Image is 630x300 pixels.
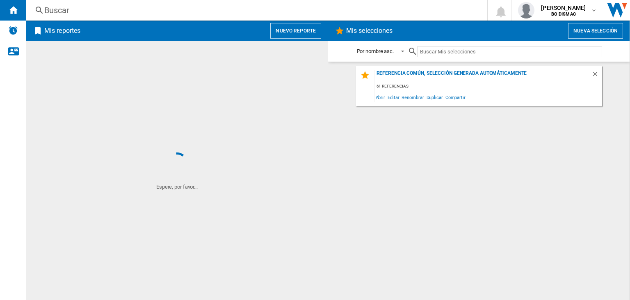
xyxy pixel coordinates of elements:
[386,92,400,103] span: Editar
[425,92,444,103] span: Duplicar
[541,4,586,12] span: [PERSON_NAME]
[400,92,425,103] span: Renombrar
[44,5,466,16] div: Buscar
[591,70,602,81] div: Borrar
[374,81,602,92] div: 61 referencias
[374,70,591,81] div: Referencia común, selección generada automáticamente
[156,184,198,190] ng-transclude: Espere, por favor...
[374,92,387,103] span: Abrir
[8,25,18,35] img: alerts-logo.svg
[444,92,467,103] span: Compartir
[357,48,394,54] div: Por nombre asc.
[418,46,602,57] input: Buscar Mis selecciones
[568,23,623,39] button: Nueva selección
[518,2,534,18] img: profile.jpg
[270,23,321,39] button: Nuevo reporte
[345,23,395,39] h2: Mis selecciones
[551,12,576,17] b: BO DISMAC
[43,23,82,39] h2: Mis reportes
